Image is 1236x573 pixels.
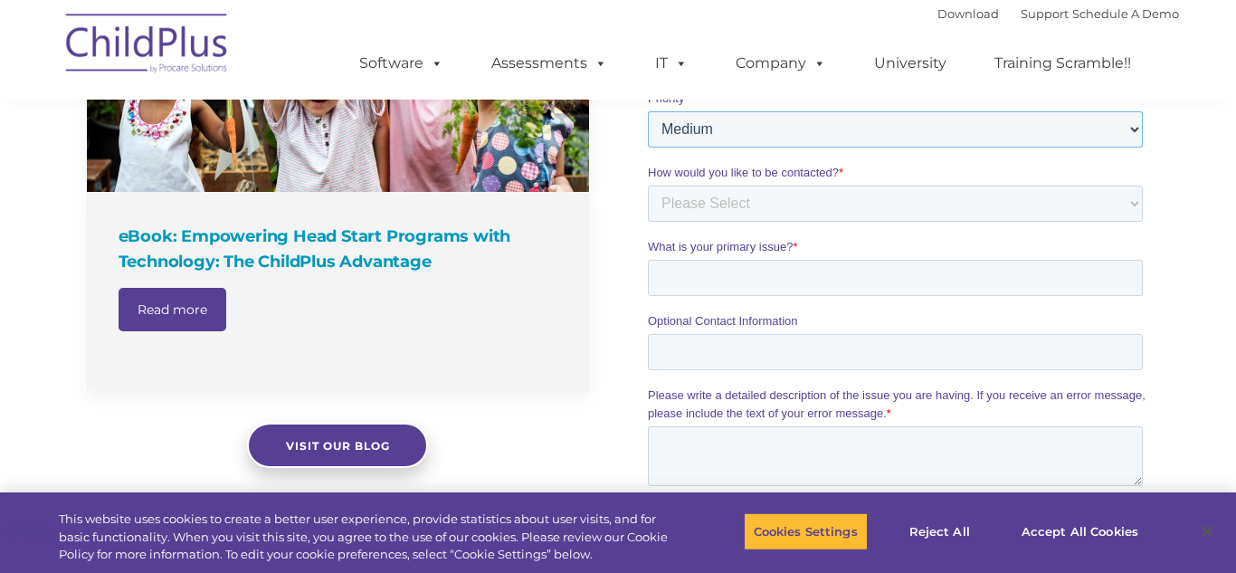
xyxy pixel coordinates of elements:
[1021,6,1069,21] a: Support
[286,439,390,453] span: Visit our blog
[937,6,1179,21] font: |
[744,512,868,550] button: Cookies Settings
[1187,511,1227,551] button: Close
[1012,512,1148,550] button: Accept All Cookies
[718,45,844,81] a: Company
[976,45,1149,81] a: Training Scramble!!
[883,512,996,550] button: Reject All
[1072,6,1179,21] a: Schedule A Demo
[937,6,999,21] a: Download
[637,45,706,81] a: IT
[247,423,428,468] a: Visit our blog
[119,224,562,274] h4: eBook: Empowering Head Start Programs with Technology: The ChildPlus Advantage
[856,45,965,81] a: University
[341,45,461,81] a: Software
[57,1,238,91] img: ChildPlus by Procare Solutions
[473,45,625,81] a: Assessments
[119,288,226,331] a: Read more
[59,511,680,564] div: This website uses cookies to create a better user experience, provide statistics about user visit...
